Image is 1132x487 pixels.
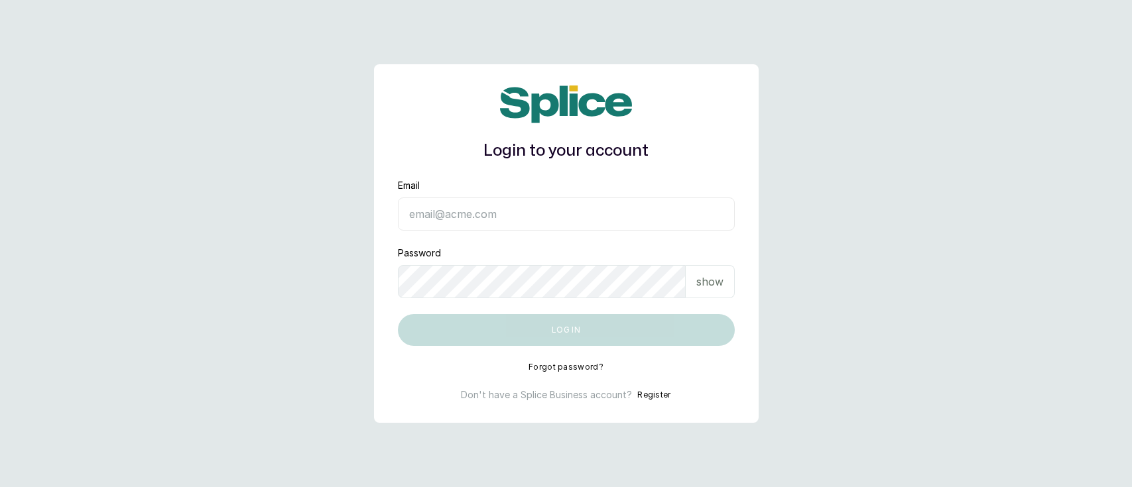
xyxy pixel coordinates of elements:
button: Log in [398,314,735,346]
label: Email [398,179,420,192]
p: Don't have a Splice Business account? [461,388,632,402]
button: Forgot password? [529,362,603,372]
button: Register [637,388,670,402]
label: Password [398,246,441,260]
input: email@acme.com [398,197,735,231]
p: show [696,274,723,290]
h1: Login to your account [398,139,735,163]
